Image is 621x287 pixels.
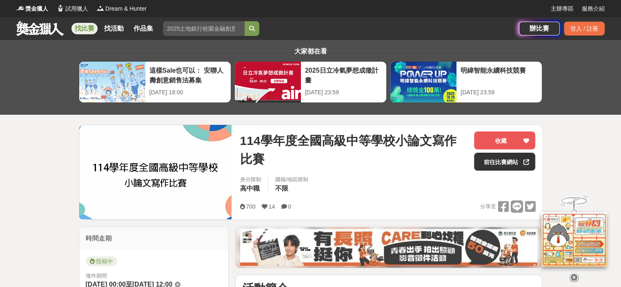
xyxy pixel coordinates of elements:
[480,200,496,213] span: 分享至
[149,66,227,84] div: 這樣Sale也可以： 安聯人壽創意銷售法募集
[474,131,535,149] button: 收藏
[105,4,147,13] span: Dream & Hunter
[474,153,535,171] a: 前往比賽網站
[96,4,147,13] a: LogoDream & Hunter
[240,176,261,184] div: 身分限制
[130,23,156,34] a: 作品集
[246,203,255,210] span: 700
[240,185,259,192] span: 高中職
[16,4,48,13] a: Logo獎金獵人
[86,256,117,266] span: 投稿中
[582,4,605,13] a: 服務介紹
[541,212,607,267] img: d2146d9a-e6f6-4337-9592-8cefde37ba6b.png
[390,61,542,103] a: 明緯智能永續科技競賽[DATE] 23:59
[101,23,127,34] a: 找活動
[564,22,605,36] div: 登入 / 註冊
[288,203,291,210] span: 0
[56,4,65,12] img: Logo
[551,4,574,13] a: 主辦專區
[163,21,245,36] input: 2025土地銀行校園金融創意挑戰賽：從你出發 開啟智慧金融新頁
[461,88,538,97] div: [DATE] 23:59
[96,4,105,12] img: Logo
[25,4,48,13] span: 獎金獵人
[305,88,382,97] div: [DATE] 23:59
[149,88,227,97] div: [DATE] 18:00
[275,176,308,184] div: 國籍/地區限制
[16,4,24,12] img: Logo
[65,4,88,13] span: 試用獵人
[86,273,107,279] span: 徵件期間
[71,23,98,34] a: 找比賽
[275,185,288,192] span: 不限
[240,131,467,168] span: 114學年度全國高級中等學校小論文寫作比賽
[56,4,88,13] a: Logo試用獵人
[269,203,275,210] span: 14
[234,61,387,103] a: 2025日立冷氣夢想成徵計畫[DATE] 23:59
[292,48,329,55] span: 大家都在看
[519,22,560,36] a: 辦比賽
[79,61,231,103] a: 這樣Sale也可以： 安聯人壽創意銷售法募集[DATE] 18:00
[305,66,382,84] div: 2025日立冷氣夢想成徵計畫
[240,229,537,266] img: 35ad34ac-3361-4bcf-919e-8d747461931d.jpg
[461,66,538,84] div: 明緯智能永續科技競賽
[79,227,229,250] div: 時間走期
[79,125,232,219] img: Cover Image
